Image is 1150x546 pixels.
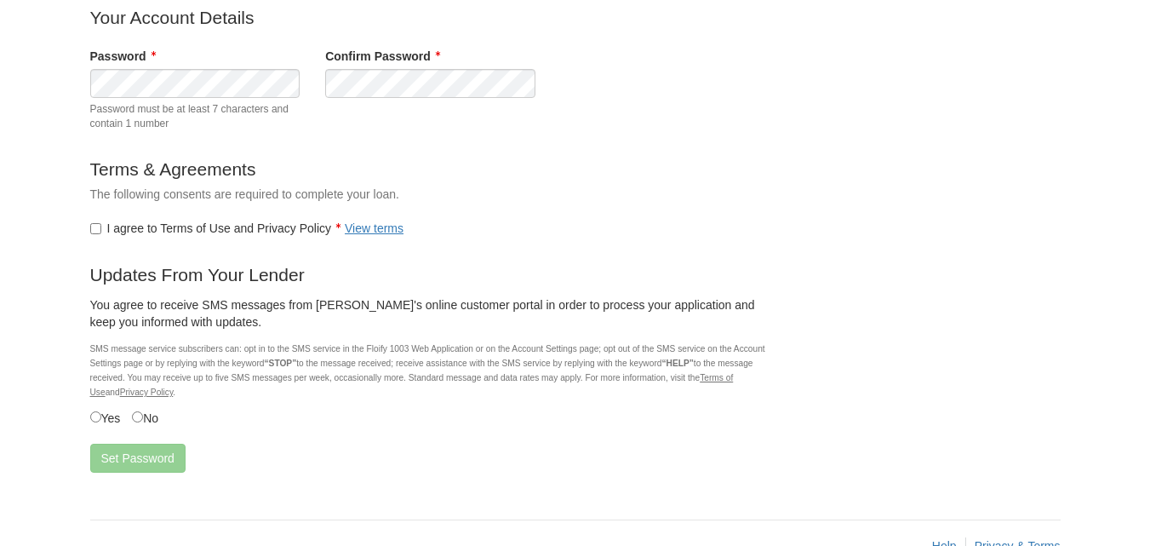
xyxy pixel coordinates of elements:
input: Verify Password [325,69,535,98]
a: Privacy Policy [120,388,174,397]
input: No [132,411,143,422]
input: I agree to Terms of Use and Privacy PolicyView terms [90,223,101,234]
b: “HELP” [661,359,693,368]
small: SMS message service subscribers can: opt in to the SMS service in the Floify 1003 Web Application... [90,344,765,397]
a: View terms [345,221,403,235]
b: “STOP” [265,359,297,368]
label: I agree to Terms of Use and Privacy Policy [90,220,404,237]
span: Password must be at least 7 characters and contain 1 number [90,102,300,131]
button: Set Password [90,444,186,473]
p: Your Account Details [90,5,771,30]
label: Yes [90,408,121,427]
p: Updates From Your Lender [90,262,771,287]
label: No [132,408,158,427]
p: The following consents are required to complete your loan. [90,186,771,203]
div: You agree to receive SMS messages from [PERSON_NAME]'s online customer portal in order to process... [90,296,771,337]
label: Confirm Password [325,48,440,65]
input: Yes [90,411,101,422]
p: Terms & Agreements [90,157,771,181]
label: Password [90,48,156,65]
